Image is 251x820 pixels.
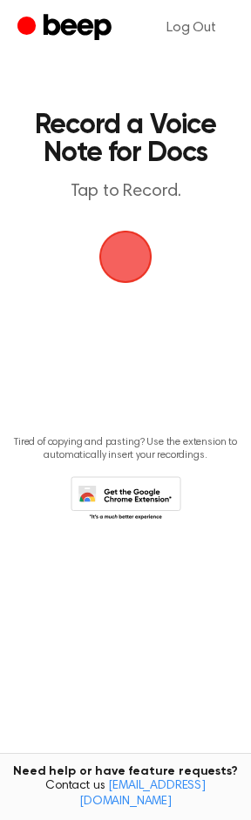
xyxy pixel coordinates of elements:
[10,779,241,810] span: Contact us
[14,436,237,462] p: Tired of copying and pasting? Use the extension to automatically insert your recordings.
[99,231,152,283] img: Beep Logo
[31,111,220,167] h1: Record a Voice Note for Docs
[79,780,206,808] a: [EMAIL_ADDRESS][DOMAIN_NAME]
[31,181,220,203] p: Tap to Record.
[17,11,116,45] a: Beep
[149,7,234,49] a: Log Out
